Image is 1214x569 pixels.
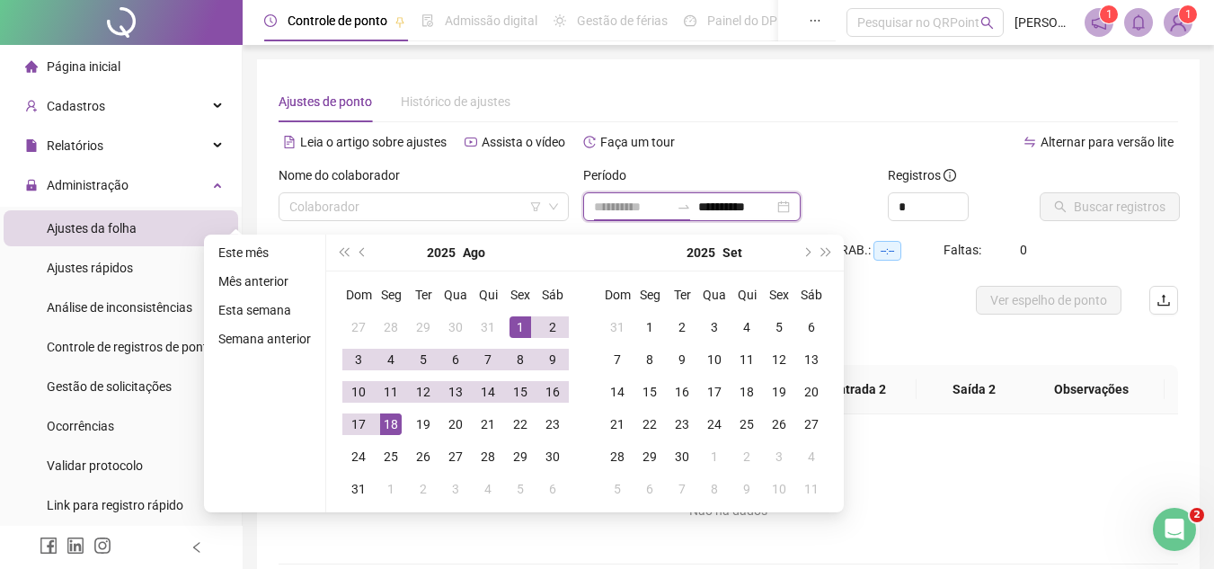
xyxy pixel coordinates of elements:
[1106,8,1112,21] span: 1
[666,408,698,440] td: 2025-09-23
[731,311,763,343] td: 2025-09-04
[211,271,318,292] li: Mês anterior
[375,473,407,505] td: 2025-09-01
[809,14,821,27] span: ellipsis
[1015,13,1074,32] span: [PERSON_NAME]
[1190,508,1204,522] span: 2
[704,413,725,435] div: 24
[439,279,472,311] th: Qua
[722,235,742,271] button: month panel
[698,376,731,408] td: 2025-09-17
[279,165,412,185] label: Nome do colaborador
[671,446,693,467] div: 30
[731,408,763,440] td: 2025-09-25
[888,165,956,185] span: Registros
[763,440,795,473] td: 2025-10-03
[407,279,439,311] th: Ter
[601,376,634,408] td: 2025-09-14
[427,235,456,271] button: year panel
[504,440,536,473] td: 2025-08-29
[445,413,466,435] div: 20
[731,440,763,473] td: 2025-10-02
[639,446,660,467] div: 29
[795,440,828,473] td: 2025-10-04
[801,316,822,338] div: 6
[445,316,466,338] div: 30
[407,376,439,408] td: 2025-08-12
[976,286,1121,315] button: Ver espelho de ponto
[698,311,731,343] td: 2025-09-03
[47,498,183,512] span: Link para registro rápido
[1156,293,1171,307] span: upload
[944,169,956,182] span: info-circle
[634,279,666,311] th: Seg
[763,408,795,440] td: 2025-09-26
[412,446,434,467] div: 26
[445,478,466,500] div: 3
[472,376,504,408] td: 2025-08-14
[47,138,103,153] span: Relatórios
[704,349,725,370] div: 10
[639,349,660,370] div: 8
[607,478,628,500] div: 5
[1185,8,1192,21] span: 1
[445,381,466,403] div: 13
[731,343,763,376] td: 2025-09-11
[768,381,790,403] div: 19
[407,473,439,505] td: 2025-09-02
[407,343,439,376] td: 2025-08-05
[607,316,628,338] div: 31
[342,376,375,408] td: 2025-08-10
[421,14,434,27] span: file-done
[634,440,666,473] td: 2025-09-29
[801,413,822,435] div: 27
[801,478,822,500] div: 11
[375,311,407,343] td: 2025-07-28
[736,381,758,403] div: 18
[795,279,828,311] th: Sáb
[477,478,499,500] div: 4
[504,408,536,440] td: 2025-08-22
[763,279,795,311] th: Sex
[375,343,407,376] td: 2025-08-04
[348,381,369,403] div: 10
[704,446,725,467] div: 1
[607,381,628,403] div: 14
[802,365,917,414] th: Entrada 2
[510,446,531,467] div: 29
[394,16,405,27] span: pushpin
[795,408,828,440] td: 2025-09-27
[698,408,731,440] td: 2025-09-24
[666,376,698,408] td: 2025-09-16
[472,408,504,440] td: 2025-08-21
[698,343,731,376] td: 2025-09-10
[300,135,447,149] span: Leia o artigo sobre ajustes
[510,316,531,338] div: 1
[542,381,563,403] div: 16
[439,440,472,473] td: 2025-08-27
[583,165,638,185] label: Período
[1165,9,1192,36] img: 67939
[482,135,565,149] span: Assista o vídeo
[639,413,660,435] div: 22
[342,473,375,505] td: 2025-08-31
[439,311,472,343] td: 2025-07-30
[600,135,675,149] span: Faça um tour
[47,261,133,275] span: Ajustes rápidos
[763,311,795,343] td: 2025-09-05
[801,349,822,370] div: 13
[795,376,828,408] td: 2025-09-20
[601,279,634,311] th: Dom
[768,413,790,435] div: 26
[477,381,499,403] div: 14
[412,381,434,403] div: 12
[439,343,472,376] td: 2025-08-06
[25,179,38,191] span: lock
[666,279,698,311] th: Ter
[342,408,375,440] td: 2025-08-17
[634,311,666,343] td: 2025-09-01
[1018,365,1165,414] th: Observações
[477,413,499,435] div: 21
[407,440,439,473] td: 2025-08-26
[542,349,563,370] div: 9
